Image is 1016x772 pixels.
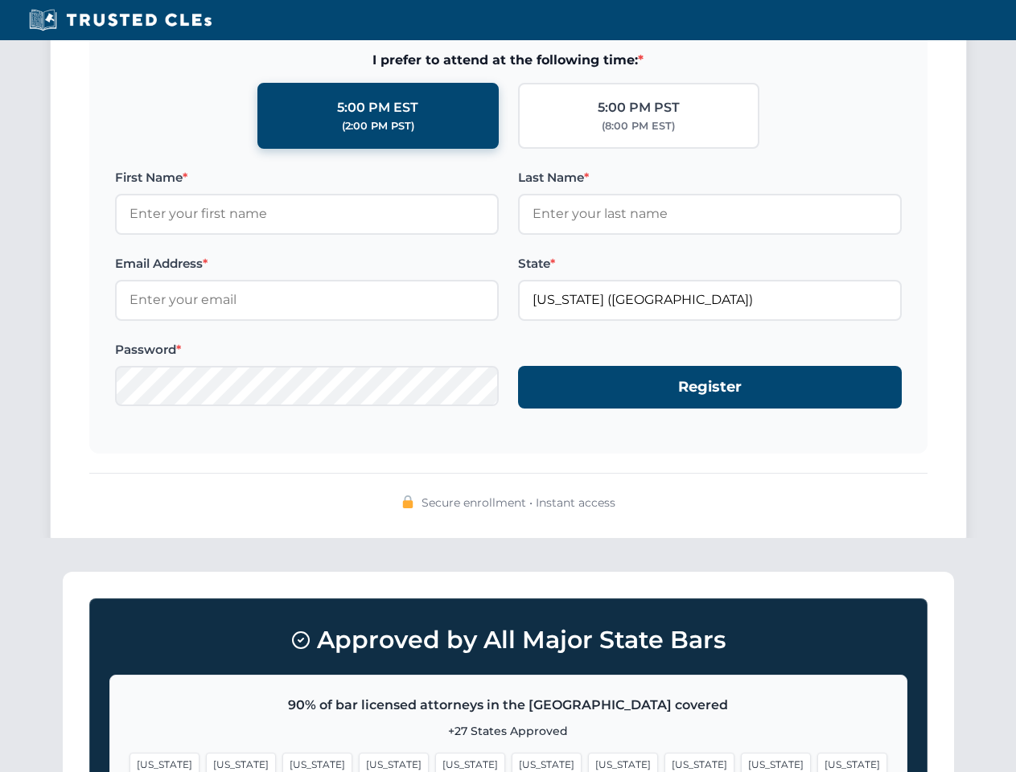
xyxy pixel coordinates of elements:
[109,618,907,662] h3: Approved by All Major State Bars
[115,50,902,71] span: I prefer to attend at the following time:
[518,366,902,409] button: Register
[337,97,418,118] div: 5:00 PM EST
[115,194,499,234] input: Enter your first name
[401,495,414,508] img: 🔒
[115,254,499,273] label: Email Address
[518,280,902,320] input: Florida (FL)
[24,8,216,32] img: Trusted CLEs
[115,168,499,187] label: First Name
[115,340,499,359] label: Password
[518,254,902,273] label: State
[422,494,615,511] span: Secure enrollment • Instant access
[518,168,902,187] label: Last Name
[130,695,887,716] p: 90% of bar licensed attorneys in the [GEOGRAPHIC_DATA] covered
[602,118,675,134] div: (8:00 PM EST)
[518,194,902,234] input: Enter your last name
[130,722,887,740] p: +27 States Approved
[598,97,680,118] div: 5:00 PM PST
[115,280,499,320] input: Enter your email
[342,118,414,134] div: (2:00 PM PST)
